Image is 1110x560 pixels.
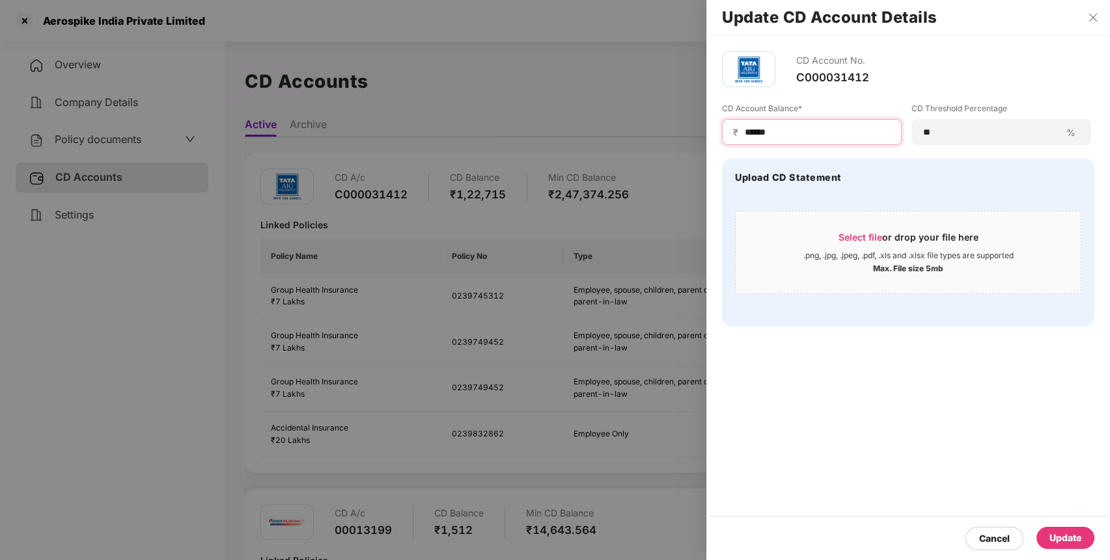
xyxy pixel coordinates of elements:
span: % [1061,126,1081,139]
div: or drop your file here [839,231,978,250]
h4: Upload CD Statement [735,171,842,184]
div: CD Account No. [796,51,869,70]
label: CD Account Balance* [722,103,902,119]
label: CD Threshold Percentage [911,103,1091,119]
img: tatag.png [729,50,768,89]
span: ₹ [733,126,743,139]
div: Cancel [979,531,1010,546]
h2: Update CD Account Details [722,10,1094,25]
span: Select file [839,232,882,243]
div: Max. File size 5mb [873,261,943,274]
div: C000031412 [796,70,869,85]
span: Select fileor drop your file here.png, .jpg, .jpeg, .pdf, .xls and .xlsx file types are supported... [736,221,1081,284]
div: Update [1049,531,1081,545]
div: .png, .jpg, .jpeg, .pdf, .xls and .xlsx file types are supported [803,250,1014,261]
span: close [1088,12,1098,23]
button: Close [1084,12,1102,23]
